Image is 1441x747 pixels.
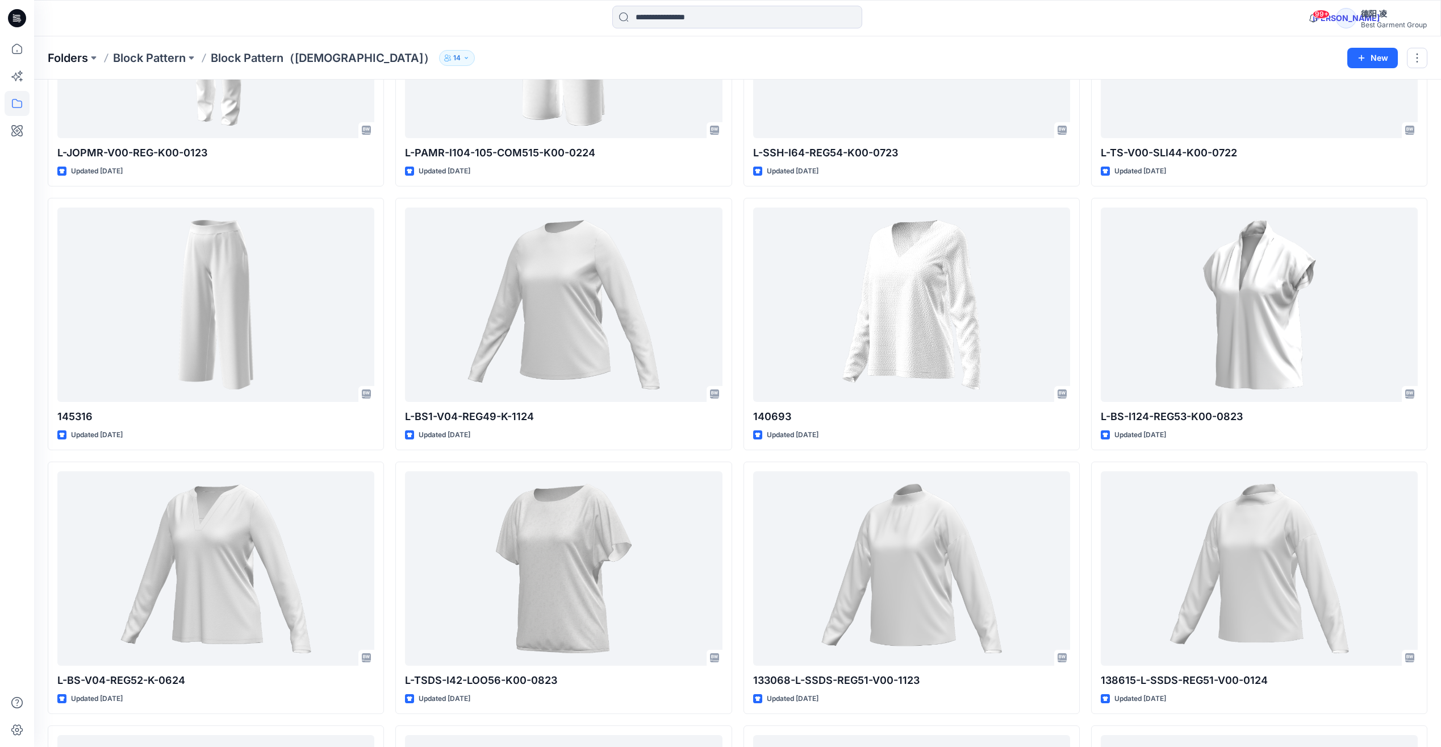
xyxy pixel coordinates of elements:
p: Updated [DATE] [767,165,818,177]
a: L-BS-V04-REG52-K-0624 [57,471,374,665]
p: Updated [DATE] [71,693,123,705]
p: L-BS1-V04-REG49-K-1124 [405,409,722,425]
p: Updated [DATE] [419,429,470,441]
p: 145316 [57,409,374,425]
button: 14 [439,50,475,66]
p: Updated [DATE] [1114,165,1166,177]
div: Best Garment Group [1361,20,1427,29]
p: Updated [DATE] [419,693,470,705]
a: Folders [48,50,88,66]
span: 99+ [1313,10,1330,19]
a: 140693 [753,208,1070,401]
p: L-SSH-I64-REG54-K00-0723 [753,145,1070,161]
p: 138615-L-SSDS-REG51-V00-0124 [1101,673,1418,688]
p: L-TS-V00-SLI44-K00-0722 [1101,145,1418,161]
p: 140693 [753,409,1070,425]
p: Updated [DATE] [419,165,470,177]
div: 德阳 凌 [1361,7,1427,20]
p: Updated [DATE] [71,429,123,441]
a: Block Pattern [113,50,186,66]
p: Block Pattern（[DEMOGRAPHIC_DATA]） [211,50,435,66]
p: L-BS-I124-REG53-K00-0823 [1101,409,1418,425]
p: Updated [DATE] [1114,693,1166,705]
p: Updated [DATE] [1114,429,1166,441]
a: 133068-L-SSDS-REG51-V00-1123 [753,471,1070,665]
p: L-TSDS-I42-LOO56-K00-0823 [405,673,722,688]
a: 145316 [57,208,374,401]
button: New [1347,48,1398,68]
p: L-PAMR-I104-105-COM515-K00-0224 [405,145,722,161]
a: L-TSDS-I42-LOO56-K00-0823 [405,471,722,665]
p: Updated [DATE] [767,693,818,705]
p: L-BS-V04-REG52-K-0624 [57,673,374,688]
a: L-BS-I124-REG53-K00-0823 [1101,208,1418,401]
div: [PERSON_NAME] [1336,8,1356,28]
p: L-JOPMR-V00-REG-K00-0123 [57,145,374,161]
a: L-BS1-V04-REG49-K-1124 [405,208,722,401]
p: Updated [DATE] [71,165,123,177]
p: 14 [453,52,461,64]
a: 138615-L-SSDS-REG51-V00-0124 [1101,471,1418,665]
p: Updated [DATE] [767,429,818,441]
p: 133068-L-SSDS-REG51-V00-1123 [753,673,1070,688]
